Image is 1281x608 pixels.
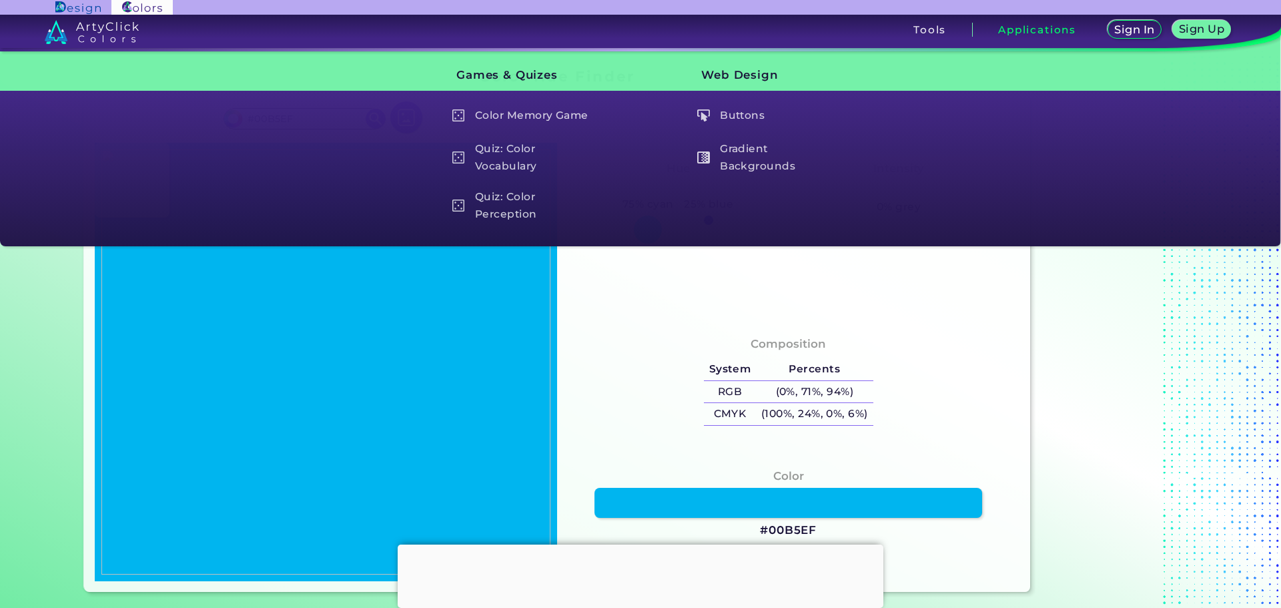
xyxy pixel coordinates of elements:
h5: Sign In [1114,24,1156,35]
h5: (100%, 24%, 0%, 6%) [756,403,873,425]
img: logo_artyclick_colors_white.svg [45,20,139,44]
img: icon_game_white.svg [452,109,465,122]
img: ArtyClick Design logo [55,1,100,14]
a: Quiz: Color Perception [444,187,602,225]
h5: Quiz: Color Perception [446,187,601,225]
iframe: Advertisement [1035,63,1202,597]
h3: Applications [998,25,1076,35]
h5: RGB [704,381,756,403]
h5: Buttons [691,103,846,128]
a: Gradient Backgrounds [690,139,847,177]
a: Sign Up [1171,20,1232,39]
h5: Quiz: Color Vocabulary [446,139,601,177]
img: icon_game_white.svg [452,200,465,212]
iframe: Advertisement [398,545,883,605]
h5: (0%, 71%, 94%) [756,381,873,403]
h5: Gradient Backgrounds [691,139,846,177]
h5: CMYK [704,403,756,425]
a: Sign In [1106,20,1163,39]
a: Buttons [690,103,847,128]
h3: Games & Quizes [434,59,602,92]
a: Color Memory Game [444,103,602,128]
h3: #00B5EF [760,523,817,539]
img: 01313c61-a9b6-4041-85b9-4b32aff8b22d [101,149,550,575]
img: icon_click_button_white.svg [697,109,710,122]
img: icon_game_white.svg [452,151,465,164]
img: icon_gradient_white.svg [697,151,710,164]
h5: System [704,358,756,380]
h4: Color [773,467,804,486]
a: Quiz: Color Vocabulary [444,139,602,177]
h3: Tools [913,25,946,35]
h5: Percents [756,358,873,380]
h5: Color Memory Game [446,103,601,128]
h5: Sign Up [1178,23,1226,35]
h4: Composition [751,334,826,354]
h3: Web Design [679,59,847,92]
